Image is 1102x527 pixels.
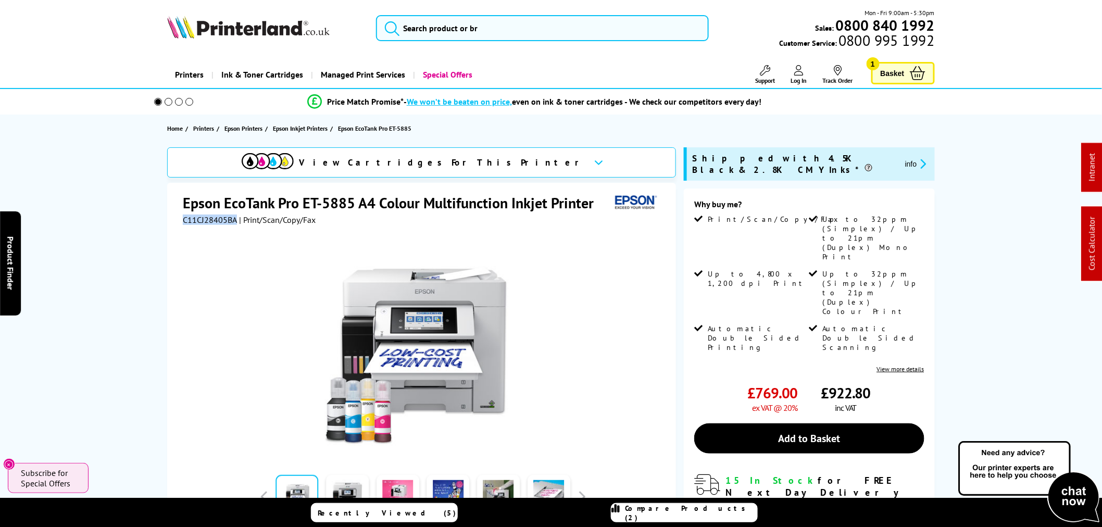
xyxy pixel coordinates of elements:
span: Price Match Promise* [327,96,404,107]
a: Ink & Toner Cartridges [211,61,311,88]
div: for FREE Next Day Delivery [725,474,924,498]
span: ex VAT @ 20% [753,403,798,413]
a: Special Offers [413,61,480,88]
span: inc VAT [835,403,857,413]
a: Epson EcoTank Pro ET-5885 [338,123,414,134]
button: Close [3,458,15,470]
a: Managed Print Services [311,61,413,88]
span: Epson Printers [224,123,262,134]
button: promo-description [902,158,930,170]
span: Print/Scan/Copy/Fax [708,215,842,224]
a: Home [167,123,185,134]
a: Log In [791,65,807,84]
span: C11CJ28405BA [183,215,237,225]
span: Automatic Double Sided Scanning [823,324,922,352]
a: Printers [167,61,211,88]
a: Printers [193,123,217,134]
span: £922.80 [821,383,871,403]
span: Basket [881,66,905,80]
a: Compare Products (2) [611,503,758,522]
a: Epson Printers [224,123,265,134]
span: 15 In Stock [725,474,818,486]
img: Epson EcoTank Pro ET-5885 [321,246,525,450]
a: Add to Basket [694,423,924,454]
span: Shipped with 4.5K Black & 2.8K CMY Inks* [692,153,897,175]
a: Intranet [1087,154,1097,182]
a: Support [756,65,775,84]
span: Mon - Fri 9:00am - 5:30pm [865,8,935,18]
span: Support [756,77,775,84]
span: Customer Service: [779,35,934,48]
span: | Print/Scan/Copy/Fax [239,215,316,225]
span: Up to 32ppm (Simplex) / Up to 21pm (Duplex) Mono Print [823,215,922,261]
a: 0800 840 1992 [834,20,935,30]
span: View Cartridges For This Printer [299,157,585,168]
span: Epson Inkjet Printers [273,123,328,134]
span: Compare Products (2) [625,504,757,522]
span: 1 [867,57,880,70]
div: modal_delivery [694,474,924,522]
div: - even on ink & toner cartridges - We check our competitors every day! [404,96,762,107]
a: View more details [877,365,924,373]
span: Printers [193,123,214,134]
li: modal_Promise [140,93,930,111]
span: Log In [791,77,807,84]
a: Cost Calculator [1087,217,1097,271]
span: Up to 4,800 x 1,200 dpi Print [708,269,807,288]
div: Why buy me? [694,199,924,215]
span: Subscribe for Special Offers [21,468,78,488]
span: Home [167,123,183,134]
img: Epson [611,193,659,212]
input: Search product or br [376,15,709,41]
a: Basket 1 [871,62,935,84]
a: Recently Viewed (5) [311,503,458,522]
h1: Epson EcoTank Pro ET-5885 A4 Colour Multifunction Inkjet Printer [183,193,604,212]
span: Epson EcoTank Pro ET-5885 [338,123,411,134]
a: Printerland Logo [167,16,362,41]
b: 0800 840 1992 [836,16,935,35]
span: Sales: [816,23,834,33]
span: £769.00 [748,383,798,403]
span: Up to 32ppm (Simplex) / Up to 21pm (Duplex) Colour Print [823,269,922,316]
a: Epson Inkjet Printers [273,123,330,134]
img: cmyk-icon.svg [242,153,294,169]
span: We won’t be beaten on price, [407,96,512,107]
span: Product Finder [5,237,16,291]
span: Automatic Double Sided Printing [708,324,807,352]
a: Track Order [823,65,853,84]
span: Recently Viewed (5) [318,508,456,518]
span: 0800 995 1992 [837,35,934,45]
img: Printerland Logo [167,16,330,39]
span: Ink & Toner Cartridges [221,61,303,88]
img: Open Live Chat window [956,440,1102,525]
